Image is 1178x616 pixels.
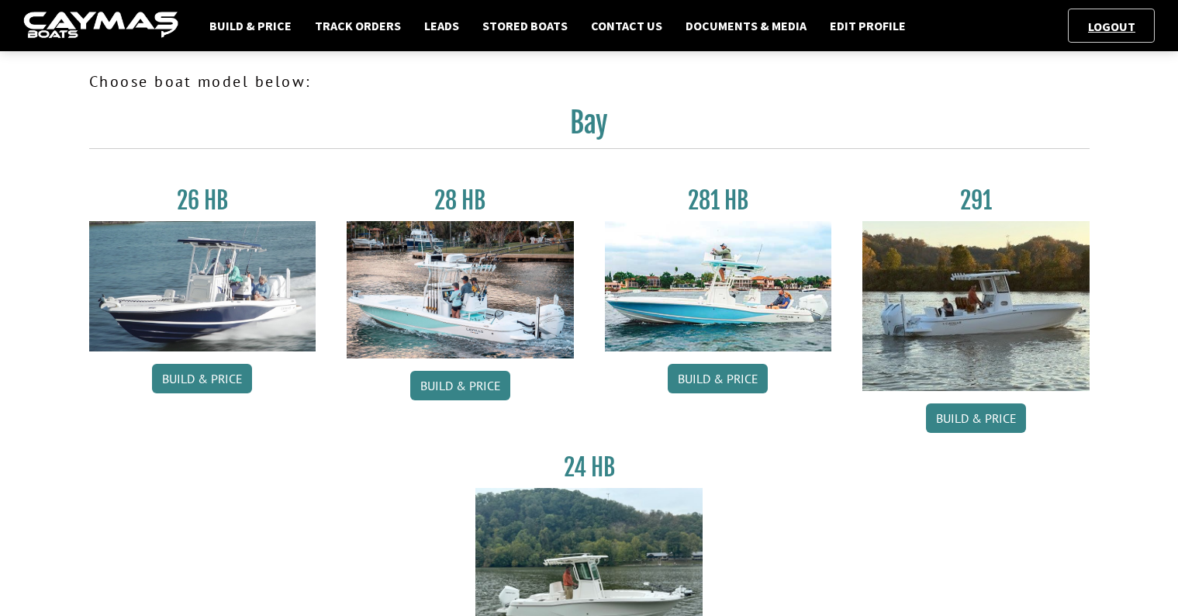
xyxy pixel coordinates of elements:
[475,453,703,482] h3: 24 HB
[89,221,316,351] img: 26_new_photo_resized.jpg
[605,186,832,215] h3: 281 HB
[862,221,1090,391] img: 291_Thumbnail.jpg
[678,16,814,36] a: Documents & Media
[668,364,768,393] a: Build & Price
[347,221,574,358] img: 28_hb_thumbnail_for_caymas_connect.jpg
[202,16,299,36] a: Build & Price
[89,70,1090,93] p: Choose boat model below:
[23,12,178,40] img: caymas-dealer-connect-2ed40d3bc7270c1d8d7ffb4b79bf05adc795679939227970def78ec6f6c03838.gif
[583,16,670,36] a: Contact Us
[416,16,467,36] a: Leads
[862,186,1090,215] h3: 291
[475,16,575,36] a: Stored Boats
[410,371,510,400] a: Build & Price
[307,16,409,36] a: Track Orders
[926,403,1026,433] a: Build & Price
[1080,19,1143,34] a: Logout
[605,221,832,351] img: 28-hb-twin.jpg
[89,106,1090,149] h2: Bay
[89,186,316,215] h3: 26 HB
[822,16,914,36] a: Edit Profile
[347,186,574,215] h3: 28 HB
[152,364,252,393] a: Build & Price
